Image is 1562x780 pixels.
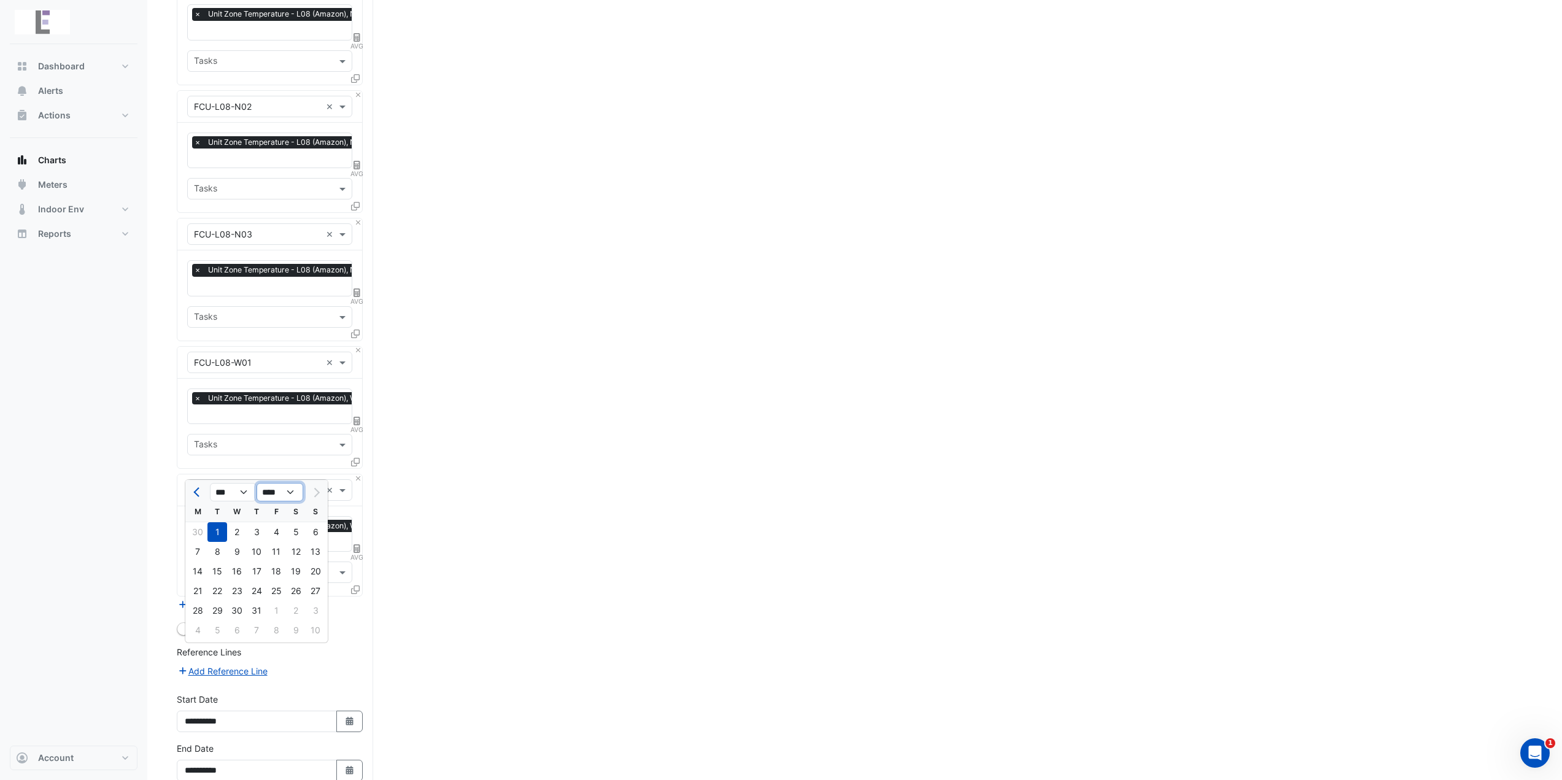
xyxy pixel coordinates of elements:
div: Monday, July 7, 2025 [188,542,207,562]
div: Friday, July 11, 2025 [266,542,286,562]
div: 7 [188,542,207,562]
div: 19 [286,562,306,581]
div: Tasks [192,438,217,454]
img: Company Logo [15,10,70,34]
span: Clone Favourites and Tasks from this Equipment to other Equipment [351,457,360,467]
div: Thursday, July 31, 2025 [247,601,266,620]
span: Clear [326,484,336,496]
button: Close [354,347,362,355]
div: 3 [247,522,266,542]
div: Saturday, July 12, 2025 [286,542,306,562]
span: Meters [38,179,68,191]
span: AVG [350,296,363,306]
div: Saturday, July 5, 2025 [286,522,306,542]
span: Clone Favourites and Tasks from this Equipment to other Equipment [351,584,360,595]
div: 5 [286,522,306,542]
div: 30 [188,522,207,542]
div: S [286,502,306,522]
span: Unit Zone Temperature - L08 (Amazon), N03 [205,264,368,276]
div: Tasks [192,310,217,326]
span: Account [38,752,74,764]
div: 11 [266,542,286,562]
div: 26 [286,581,306,601]
app-icon: Actions [16,109,28,122]
button: Add Reference Line [177,664,268,678]
span: × [192,136,203,149]
div: S [306,502,325,522]
div: Tuesday, July 22, 2025 [207,581,227,601]
label: Reference Lines [177,646,241,658]
span: Dashboard [38,60,85,72]
span: Alerts [38,85,63,97]
span: Unit Zone Temperature - L08 (Amazon), N01 [205,8,367,20]
div: 8 [207,542,227,562]
div: Tasks [192,54,217,70]
div: 16 [227,562,247,581]
button: Charts [10,148,137,172]
div: Friday, July 18, 2025 [266,562,286,581]
button: Reports [10,222,137,246]
div: Tuesday, July 1, 2025 [207,522,227,542]
button: Add Equipment [177,597,251,611]
div: 28 [188,601,207,620]
button: Actions [10,103,137,128]
span: Choose Function [352,415,363,426]
span: × [192,264,203,276]
span: Unit Zone Temperature - L08 (Amazon), N02 [205,136,368,149]
span: AVG [350,552,363,562]
app-icon: Reports [16,228,28,240]
div: 31 [247,601,266,620]
span: Clone Favourites and Tasks from this Equipment to other Equipment [351,73,360,83]
span: AVG [350,41,363,51]
span: Charts [38,154,66,166]
div: Thursday, July 10, 2025 [247,542,266,562]
div: T [247,502,266,522]
app-icon: Dashboard [16,60,28,72]
div: 12 [286,542,306,562]
span: × [192,8,203,20]
span: Choose Function [352,288,363,298]
div: T [207,502,227,522]
label: End Date [177,742,214,755]
div: Friday, July 4, 2025 [266,522,286,542]
div: Thursday, July 17, 2025 [247,562,266,581]
app-icon: Indoor Env [16,203,28,215]
div: Wednesday, July 23, 2025 [227,581,247,601]
button: Close [354,218,362,226]
div: Tuesday, July 29, 2025 [207,601,227,620]
span: Choose Function [352,160,363,170]
div: F [266,502,286,522]
div: 29 [207,601,227,620]
div: Monday, July 28, 2025 [188,601,207,620]
button: Account [10,746,137,770]
div: 4 [266,522,286,542]
div: Friday, July 25, 2025 [266,581,286,601]
span: Unit Zone Temperature - L08 (Amazon), W01 [205,392,369,404]
div: 21 [188,581,207,601]
div: Wednesday, July 9, 2025 [227,542,247,562]
app-icon: Meters [16,179,28,191]
div: W [227,502,247,522]
button: Close [354,91,362,99]
div: 2 [227,522,247,542]
fa-icon: Select Date [344,765,355,776]
div: Saturday, July 19, 2025 [286,562,306,581]
div: 10 [247,542,266,562]
span: Clear [326,228,336,241]
button: Close [354,474,362,482]
div: Tuesday, July 8, 2025 [207,542,227,562]
span: Clear [326,356,336,369]
div: 18 [266,562,286,581]
div: 1 [207,522,227,542]
div: 15 [207,562,227,581]
div: Saturday, July 26, 2025 [286,581,306,601]
div: 24 [247,581,266,601]
div: Monday, June 30, 2025 [188,522,207,542]
select: Select month [210,483,257,501]
div: 14 [188,562,207,581]
div: Thursday, July 3, 2025 [247,522,266,542]
span: Choose Function [352,543,363,554]
app-icon: Alerts [16,85,28,97]
div: Wednesday, July 2, 2025 [227,522,247,542]
div: Tuesday, July 15, 2025 [207,562,227,581]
